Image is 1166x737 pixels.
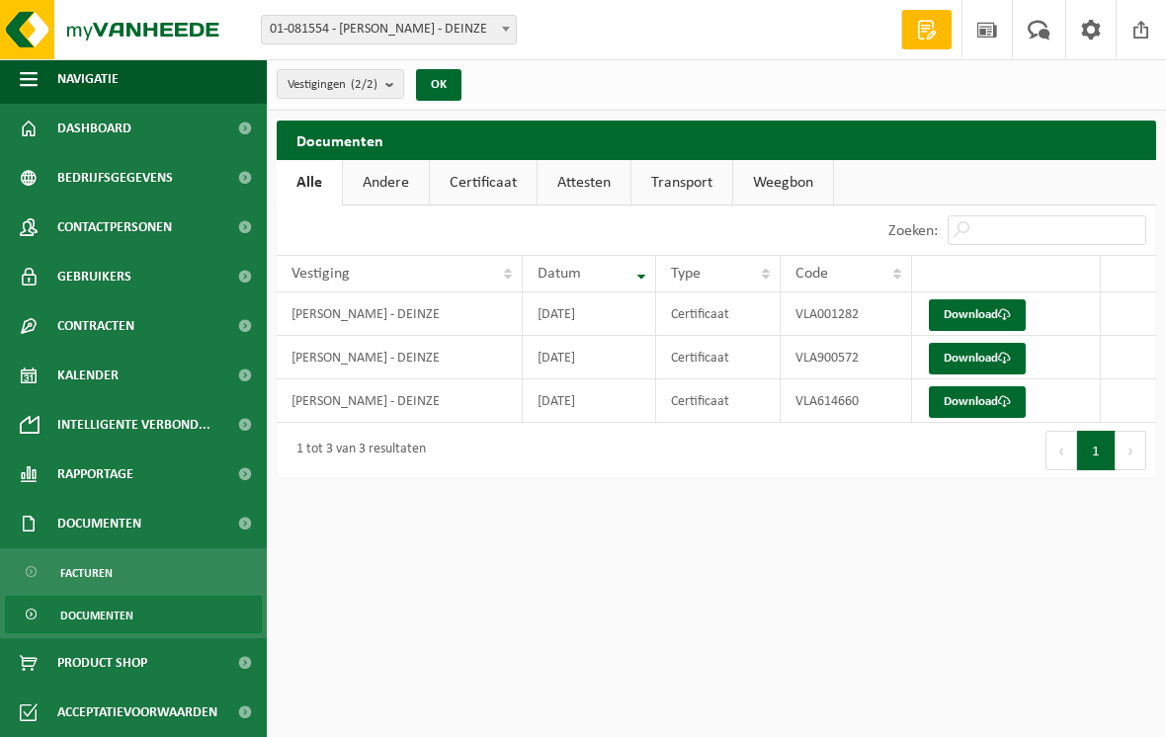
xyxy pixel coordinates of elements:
a: Andere [343,160,429,205]
a: Facturen [5,553,262,591]
a: Alle [277,160,342,205]
td: [DATE] [523,336,656,379]
td: [PERSON_NAME] - DEINZE [277,292,523,336]
h2: Documenten [277,121,1156,159]
span: Datum [538,266,581,282]
td: [PERSON_NAME] - DEINZE [277,379,523,423]
td: [DATE] [523,292,656,336]
label: Zoeken: [888,223,938,239]
a: Download [929,343,1026,374]
button: Next [1116,431,1146,470]
span: Vestigingen [288,70,377,100]
span: Contracten [57,301,134,351]
a: Download [929,386,1026,418]
span: Contactpersonen [57,203,172,252]
a: Weegbon [733,160,833,205]
a: Attesten [538,160,630,205]
td: [DATE] [523,379,656,423]
count: (2/2) [351,78,377,91]
button: Vestigingen(2/2) [277,69,404,99]
a: Certificaat [430,160,537,205]
a: Download [929,299,1026,331]
td: VLA614660 [781,379,913,423]
span: Rapportage [57,450,133,499]
span: Acceptatievoorwaarden [57,688,217,737]
div: 1 tot 3 van 3 resultaten [287,433,426,468]
a: Transport [631,160,732,205]
span: Bedrijfsgegevens [57,153,173,203]
span: Intelligente verbond... [57,400,210,450]
span: Vestiging [291,266,350,282]
button: Previous [1045,431,1077,470]
span: Type [671,266,701,282]
td: VLA900572 [781,336,913,379]
span: Navigatie [57,54,119,104]
span: Dashboard [57,104,131,153]
a: Documenten [5,596,262,633]
td: Certificaat [656,336,780,379]
td: [PERSON_NAME] - DEINZE [277,336,523,379]
span: Facturen [60,554,113,592]
span: Code [795,266,828,282]
span: 01-081554 - PETER PELFRENE - DEINZE [262,16,516,43]
span: Documenten [57,499,141,548]
span: Product Shop [57,638,147,688]
span: Gebruikers [57,252,131,301]
span: Documenten [60,597,133,634]
span: 01-081554 - PETER PELFRENE - DEINZE [261,15,517,44]
button: 1 [1077,431,1116,470]
button: OK [416,69,461,101]
td: VLA001282 [781,292,913,336]
span: Kalender [57,351,119,400]
td: Certificaat [656,292,780,336]
td: Certificaat [656,379,780,423]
